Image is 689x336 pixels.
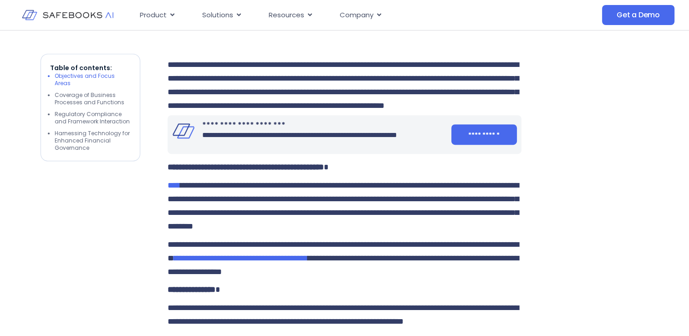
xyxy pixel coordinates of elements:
li: Harnessing Technology for Enhanced Financial Governance [55,130,131,152]
div: Menu Toggle [133,6,524,24]
span: Company [340,10,373,20]
li: Objectives and Focus Areas [55,72,131,87]
li: Coverage of Business Processes and Functions [55,92,131,106]
p: Table of contents: [50,63,131,72]
nav: Menu [133,6,524,24]
span: Resources [269,10,304,20]
a: Get a Demo [602,5,674,25]
span: Solutions [202,10,233,20]
span: Get a Demo [617,10,660,20]
li: Regulatory Compliance and Framework Interaction [55,111,131,125]
span: Product [140,10,167,20]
